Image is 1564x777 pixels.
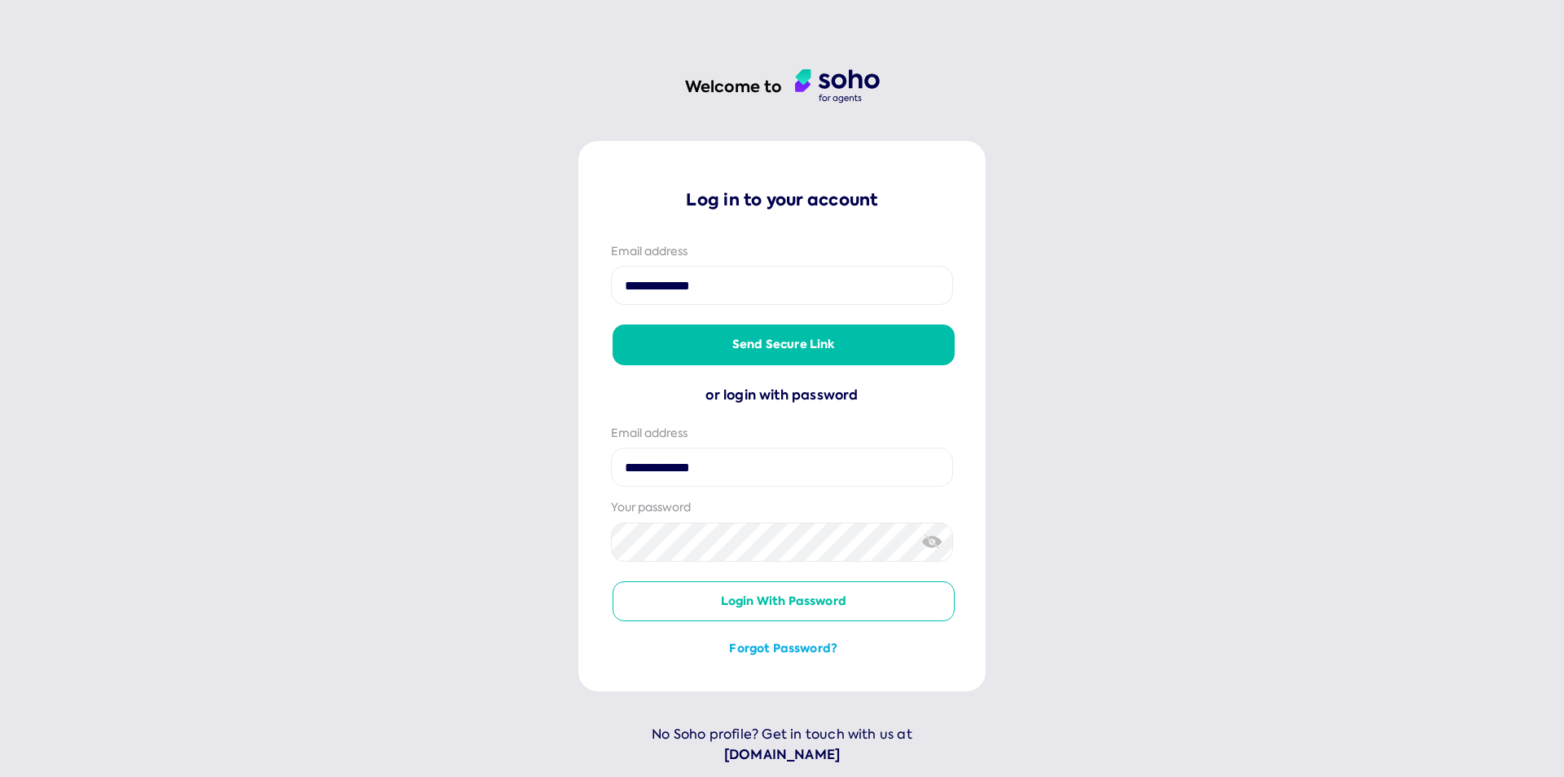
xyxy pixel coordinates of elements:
button: Login with password [613,581,955,622]
p: Log in to your account [611,188,953,211]
button: Forgot password? [613,641,955,657]
img: agent logo [795,69,880,104]
a: [DOMAIN_NAME] [578,744,986,766]
p: No Soho profile? Get in touch with us at [578,724,986,766]
div: or login with password [611,385,953,406]
div: Email address [611,244,953,260]
div: Email address [611,426,953,442]
button: Send secure link [613,324,955,365]
div: Your password [611,500,953,516]
img: eye-crossed.svg [922,533,942,550]
h1: Welcome to [685,76,782,98]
